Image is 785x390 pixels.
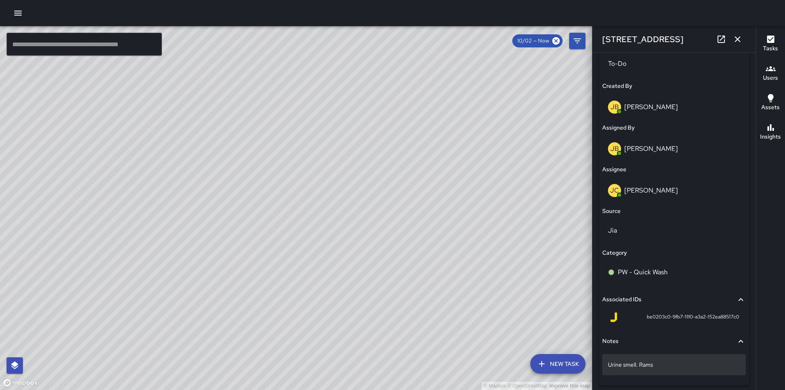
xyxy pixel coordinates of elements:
p: [PERSON_NAME] [624,103,678,111]
button: Filters [569,33,585,49]
p: [PERSON_NAME] [624,144,678,153]
button: Associated IDs [602,290,746,309]
button: Notes [602,332,746,351]
button: Users [756,59,785,88]
button: Assets [756,88,785,118]
h6: Source [602,207,621,216]
h6: Users [763,74,778,83]
span: be0203c0-9fb7-11f0-a3a2-152ea88517c0 [647,313,739,321]
span: 10/02 — Now [512,37,554,45]
h6: Category [602,249,627,258]
h6: Created By [602,82,632,91]
h6: Notes [602,337,619,346]
p: To-Do [608,59,740,69]
button: New Task [530,354,585,374]
h6: Assets [761,103,780,112]
h6: [STREET_ADDRESS] [602,33,684,46]
button: Tasks [756,29,785,59]
p: JC [610,186,619,195]
div: 10/02 — Now [512,34,563,47]
p: JB [610,144,619,154]
h6: Assigned By [602,123,635,132]
h6: Insights [760,132,781,141]
p: Jia [608,226,740,235]
p: Urine smell. Rams [608,361,740,369]
p: PW - Quick Wash [618,267,668,277]
p: JB [610,102,619,112]
h6: Associated IDs [602,295,641,304]
h6: Assignee [602,165,626,174]
p: [PERSON_NAME] [624,186,678,195]
button: Insights [756,118,785,147]
h6: Tasks [763,44,778,53]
